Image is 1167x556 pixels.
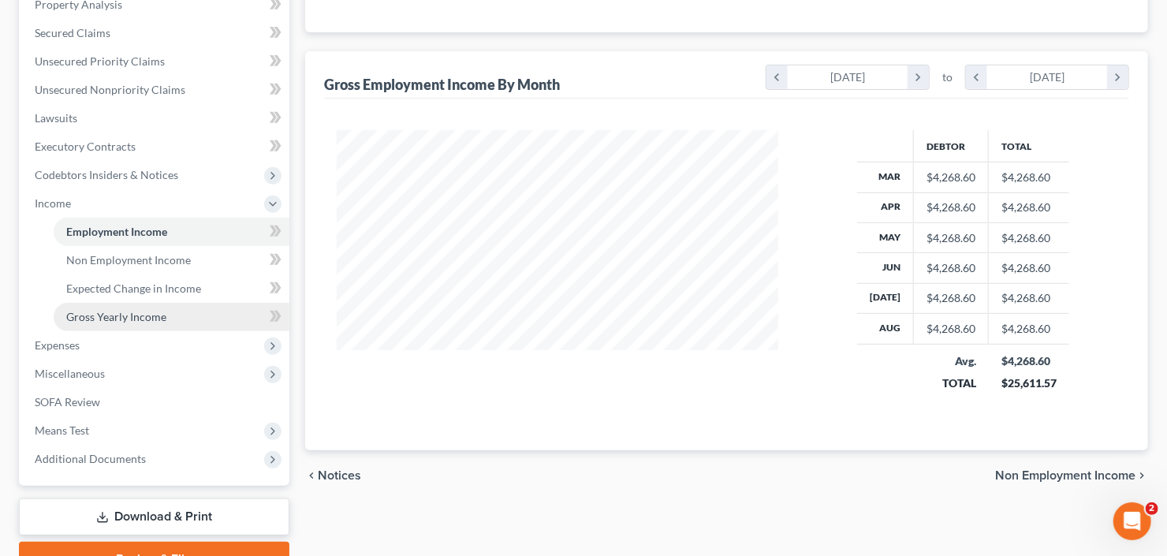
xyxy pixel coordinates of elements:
th: Jun [857,253,914,283]
th: Mar [857,162,914,192]
span: SOFA Review [35,395,100,409]
div: [DATE] [788,65,908,89]
div: $4,268.60 [927,290,975,306]
span: Expenses [35,338,80,352]
span: Income [35,196,71,210]
div: $4,268.60 [927,260,975,276]
a: Gross Yearly Income [54,303,289,331]
div: $4,268.60 [927,170,975,185]
span: Codebtors Insiders & Notices [35,168,178,181]
i: chevron_left [305,469,318,482]
div: $4,268.60 [927,321,975,337]
div: TOTAL [927,375,976,391]
span: Unsecured Priority Claims [35,54,165,68]
i: chevron_right [1135,469,1148,482]
a: Executory Contracts [22,132,289,161]
td: $4,268.60 [989,253,1069,283]
i: chevron_left [966,65,987,89]
div: [DATE] [987,65,1108,89]
a: Employment Income [54,218,289,246]
th: Total [989,130,1069,162]
span: Secured Claims [35,26,110,39]
i: chevron_left [766,65,788,89]
th: Debtor [914,130,989,162]
div: $4,268.60 [1001,353,1057,369]
span: Means Test [35,424,89,437]
a: Expected Change in Income [54,274,289,303]
td: $4,268.60 [989,314,1069,344]
button: Non Employment Income chevron_right [995,469,1148,482]
th: [DATE] [857,283,914,313]
th: May [857,222,914,252]
span: to [942,69,953,85]
a: Secured Claims [22,19,289,47]
td: $4,268.60 [989,283,1069,313]
a: Lawsuits [22,104,289,132]
th: Apr [857,192,914,222]
span: Gross Yearly Income [66,310,166,323]
td: $4,268.60 [989,192,1069,222]
a: Non Employment Income [54,246,289,274]
a: Unsecured Priority Claims [22,47,289,76]
span: 2 [1146,502,1158,515]
span: Executory Contracts [35,140,136,153]
td: $4,268.60 [989,222,1069,252]
span: Employment Income [66,225,167,238]
div: $4,268.60 [927,230,975,246]
span: Miscellaneous [35,367,105,380]
a: Unsecured Nonpriority Claims [22,76,289,104]
span: Unsecured Nonpriority Claims [35,83,185,96]
span: Non Employment Income [66,253,191,267]
button: chevron_left Notices [305,469,361,482]
span: Notices [318,469,361,482]
div: $4,268.60 [927,200,975,215]
td: $4,268.60 [989,162,1069,192]
i: chevron_right [1107,65,1128,89]
span: Expected Change in Income [66,282,201,295]
span: Non Employment Income [995,469,1135,482]
div: Gross Employment Income By Month [324,75,560,94]
i: chevron_right [908,65,929,89]
iframe: Intercom live chat [1113,502,1151,540]
span: Additional Documents [35,452,146,465]
a: SOFA Review [22,388,289,416]
div: Avg. [927,353,976,369]
span: Lawsuits [35,111,77,125]
th: Aug [857,314,914,344]
a: Download & Print [19,498,289,535]
div: $25,611.57 [1001,375,1057,391]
